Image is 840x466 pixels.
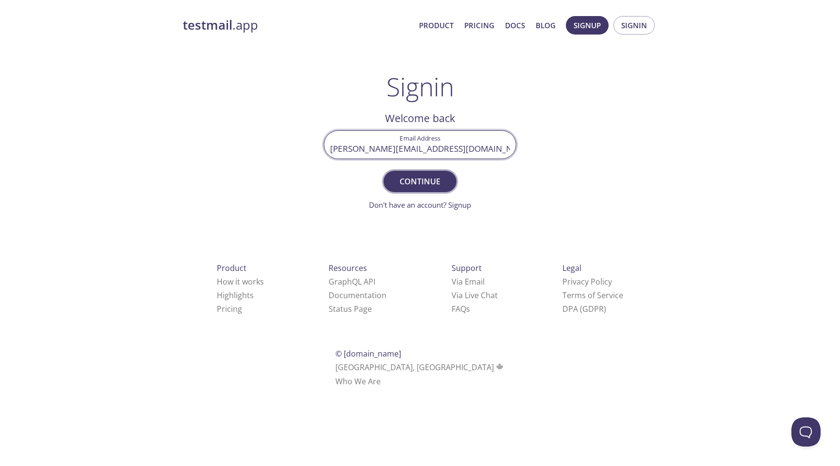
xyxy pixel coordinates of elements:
a: DPA (GDPR) [562,304,606,314]
a: GraphQL API [329,276,375,287]
a: Privacy Policy [562,276,612,287]
a: testmail.app [183,17,411,34]
h1: Signin [386,72,454,101]
a: Terms of Service [562,290,623,301]
a: Docs [505,19,525,32]
a: Via Live Chat [452,290,498,301]
span: s [466,304,470,314]
span: Legal [562,263,581,273]
iframe: Help Scout Beacon - Open [791,417,821,447]
a: Highlights [217,290,254,301]
a: FAQ [452,304,470,314]
span: Product [217,263,246,273]
button: Signup [566,16,609,35]
a: Pricing [464,19,494,32]
strong: testmail [183,17,232,34]
span: Signup [574,19,601,32]
button: Continue [384,171,456,192]
a: How it works [217,276,264,287]
a: Via Email [452,276,485,287]
a: Pricing [217,304,242,314]
button: Signin [613,16,655,35]
span: Signin [621,19,647,32]
span: © [DOMAIN_NAME] [335,348,401,359]
span: Support [452,263,482,273]
a: Blog [536,19,556,32]
a: Don't have an account? Signup [369,200,471,210]
span: Resources [329,263,367,273]
h2: Welcome back [324,110,516,126]
a: Who We Are [335,376,381,387]
span: [GEOGRAPHIC_DATA], [GEOGRAPHIC_DATA] [335,362,505,373]
a: Product [419,19,454,32]
a: Status Page [329,304,372,314]
span: Continue [394,175,446,188]
a: Documentation [329,290,386,301]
